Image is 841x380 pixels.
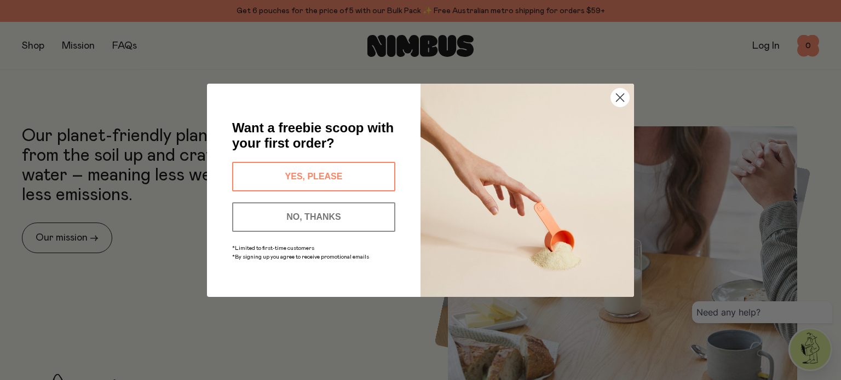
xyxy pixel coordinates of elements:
button: Close dialog [610,88,630,107]
button: YES, PLEASE [232,162,395,191]
span: *Limited to first-time customers [232,245,314,251]
span: Want a freebie scoop with your first order? [232,120,394,150]
span: *By signing up you agree to receive promotional emails [232,254,369,260]
button: NO, THANKS [232,202,395,232]
img: c0d45117-8e62-4a02-9742-374a5db49d45.jpeg [420,84,634,297]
